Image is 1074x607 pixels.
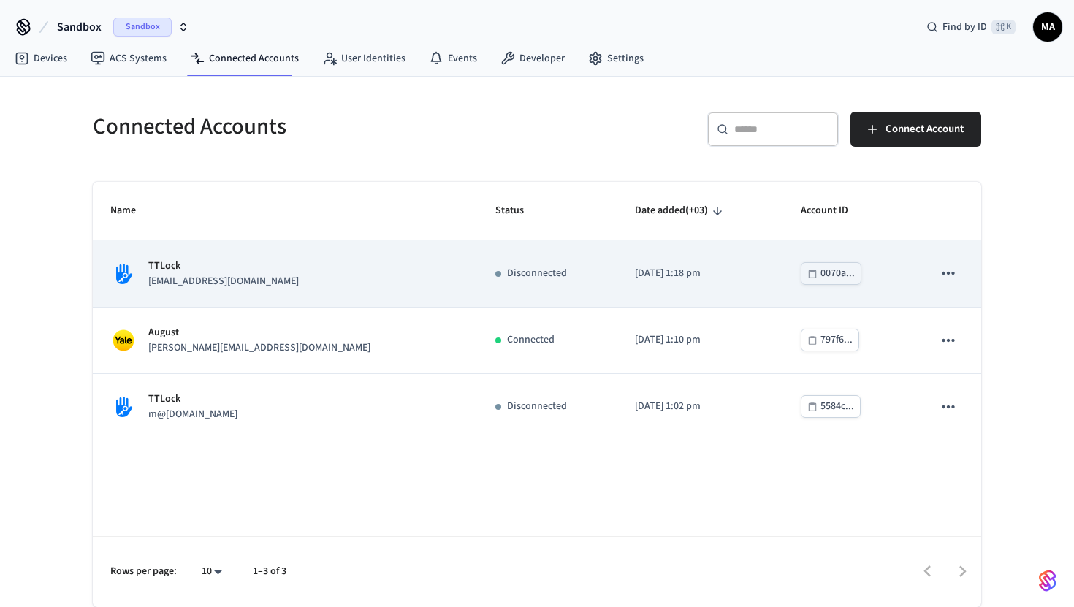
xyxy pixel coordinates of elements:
[110,261,137,287] img: TTLock Logo, Square
[507,332,555,348] p: Connected
[820,397,854,416] div: 5584c...
[148,274,299,289] p: [EMAIL_ADDRESS][DOMAIN_NAME]
[820,331,853,349] div: 797f6...
[311,45,417,72] a: User Identities
[850,112,981,147] button: Connect Account
[942,20,987,34] span: Find by ID
[417,45,489,72] a: Events
[489,45,576,72] a: Developer
[57,18,102,36] span: Sandbox
[148,325,370,340] p: August
[253,564,286,579] p: 1–3 of 3
[635,399,766,414] p: [DATE] 1:02 pm
[93,112,528,142] h5: Connected Accounts
[635,199,727,222] span: Date added(+03)
[148,259,299,274] p: TTLock
[635,332,766,348] p: [DATE] 1:10 pm
[148,340,370,356] p: [PERSON_NAME][EMAIL_ADDRESS][DOMAIN_NAME]
[148,392,237,407] p: TTLock
[507,266,567,281] p: Disconnected
[1035,14,1061,40] span: MA
[79,45,178,72] a: ACS Systems
[110,564,177,579] p: Rows per page:
[991,20,1016,34] span: ⌘ K
[113,18,172,37] span: Sandbox
[110,327,137,354] img: Yale Logo, Square
[576,45,655,72] a: Settings
[110,394,137,420] img: TTLock Logo, Square
[801,329,859,351] button: 797f6...
[93,182,981,440] table: sticky table
[1033,12,1062,42] button: MA
[3,45,79,72] a: Devices
[148,407,237,422] p: m@[DOMAIN_NAME]
[507,399,567,414] p: Disconnected
[886,120,964,139] span: Connect Account
[801,199,867,222] span: Account ID
[915,14,1027,40] div: Find by ID⌘ K
[178,45,311,72] a: Connected Accounts
[110,199,155,222] span: Name
[801,262,861,285] button: 0070a...
[495,199,543,222] span: Status
[194,561,229,582] div: 10
[820,264,855,283] div: 0070a...
[801,395,861,418] button: 5584c...
[1039,569,1056,592] img: SeamLogoGradient.69752ec5.svg
[635,266,766,281] p: [DATE] 1:18 pm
